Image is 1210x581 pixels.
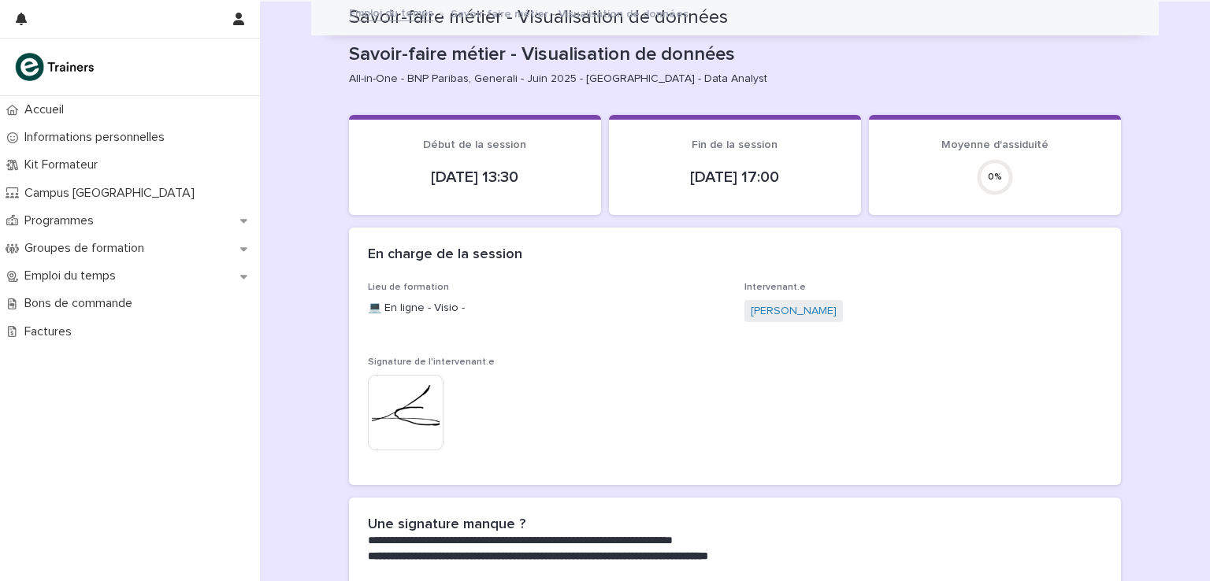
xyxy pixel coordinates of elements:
p: Campus [GEOGRAPHIC_DATA] [18,186,207,201]
p: Factures [18,324,84,339]
p: Savoir-faire métier - Visualisation de données [451,4,689,21]
p: All-in-One - BNP Paribas, Generali - Juin 2025 - [GEOGRAPHIC_DATA] - Data Analyst [349,72,1108,86]
span: Signature de l'intervenant.e [368,357,495,367]
div: 0 % [976,172,1014,183]
span: Début de la session [423,139,526,150]
p: Bons de commande [18,296,145,311]
span: Fin de la session [692,139,778,150]
span: Moyenne d'assiduité [941,139,1049,150]
img: K0CqGN7SDeD6s4JG8KQk [13,51,99,83]
span: Lieu de formation [368,283,449,292]
p: Emploi du temps [18,268,128,283]
span: Intervenant.e [744,283,806,292]
p: Accueil [18,102,76,117]
p: Programmes [18,213,106,228]
a: Emploi du temps [349,3,433,21]
a: [PERSON_NAME] [751,303,837,320]
p: [DATE] 17:00 [628,168,842,187]
p: Groupes de formation [18,241,157,256]
h2: Une signature manque ? [368,516,525,534]
p: [DATE] 13:30 [368,168,582,187]
p: 💻 En ligne - Visio - [368,300,726,316]
p: Kit Formateur [18,157,110,172]
h2: En charge de la session [368,246,522,264]
p: Savoir-faire métier - Visualisation de données [349,43,1115,66]
p: Informations personnelles [18,130,177,145]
